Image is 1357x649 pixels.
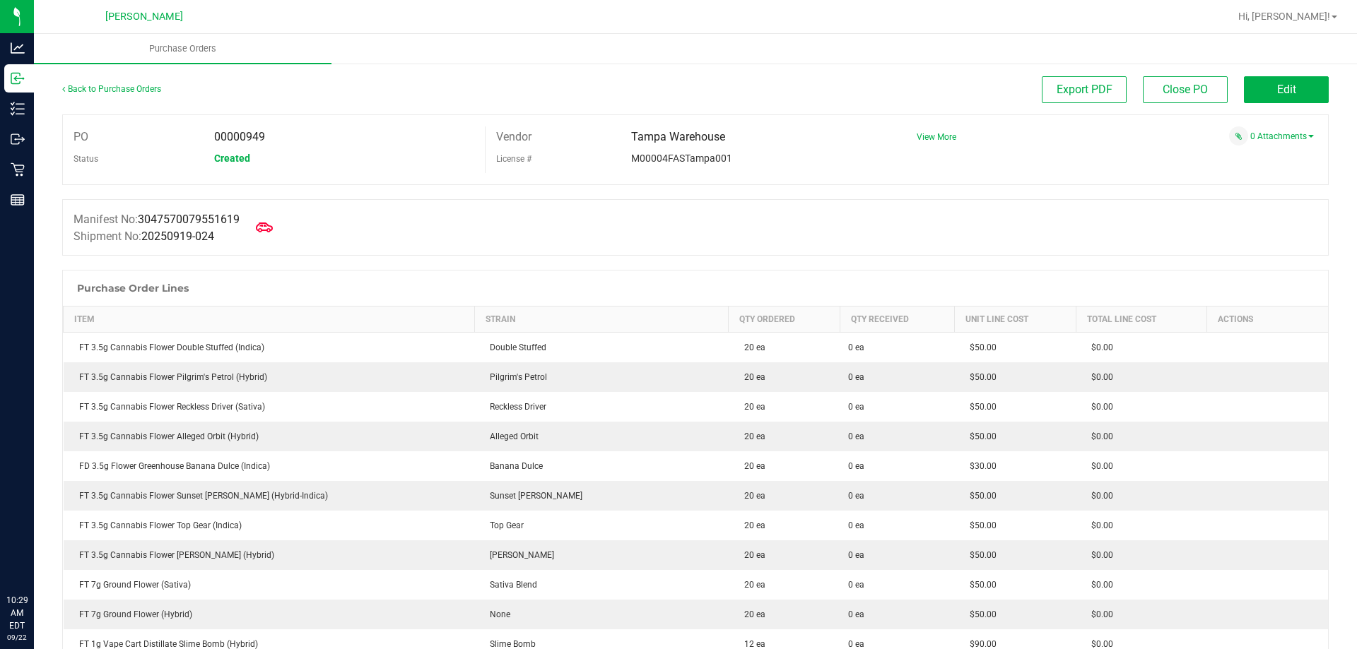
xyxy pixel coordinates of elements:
inline-svg: Reports [11,193,25,207]
th: Unit Line Cost [954,306,1076,333]
span: 0 ea [848,489,864,502]
span: Pilgrim's Petrol [483,372,547,382]
a: 0 Attachments [1250,131,1314,141]
span: Created [214,153,250,164]
span: $0.00 [1084,520,1113,530]
label: License # [496,148,531,169]
div: FT 3.5g Cannabis Flower Pilgrim's Petrol (Hybrid) [72,371,466,383]
span: M00004FASTampa001 [631,153,732,164]
span: $90.00 [963,639,997,649]
div: FT 3.5g Cannabis Flower Alleged Orbit (Hybrid) [72,430,466,443]
span: 0 ea [848,578,864,591]
span: $50.00 [963,402,997,412]
span: 0 ea [848,519,864,532]
iframe: Resource center [14,536,57,578]
a: View More [917,132,956,142]
span: Attach a document [1229,126,1248,145]
span: None [483,609,510,619]
span: $0.00 [1084,550,1113,560]
span: $50.00 [963,550,997,560]
p: 09/22 [6,632,28,643]
span: $0.00 [1084,639,1113,649]
span: Reckless Driver [483,402,546,412]
span: 0 ea [848,371,864,383]
span: 3047570079551619 [138,213,240,226]
span: Export PDF [1057,83,1112,96]
p: 10:29 AM EDT [6,594,28,632]
span: $0.00 [1084,431,1113,441]
th: Qty Received [840,306,954,333]
span: 0 ea [848,549,864,561]
th: Qty Ordered [729,306,840,333]
span: Banana Dulce [483,461,543,471]
inline-svg: Outbound [11,132,25,146]
span: 20 ea [737,609,765,619]
span: 20 ea [737,372,765,382]
span: $0.00 [1084,609,1113,619]
div: FT 3.5g Cannabis Flower Top Gear (Indica) [72,519,466,532]
span: 0 ea [848,400,864,413]
span: Tampa Warehouse [631,130,725,143]
span: 20 ea [737,520,765,530]
a: Purchase Orders [34,34,331,64]
span: 20 ea [737,580,765,590]
inline-svg: Inventory [11,102,25,116]
div: FT 7g Ground Flower (Sativa) [72,578,466,591]
span: $0.00 [1084,491,1113,501]
div: FT 3.5g Cannabis Flower Double Stuffed (Indica) [72,341,466,354]
label: PO [74,126,88,148]
span: Top Gear [483,520,524,530]
inline-svg: Retail [11,162,25,177]
span: $50.00 [963,431,997,441]
button: Close PO [1143,76,1228,103]
label: Status [74,148,98,169]
span: 0 ea [848,430,864,443]
span: Slime Bomb [483,639,536,649]
inline-svg: Analytics [11,41,25,55]
span: $0.00 [1084,343,1113,352]
span: Mark as Arrived [250,213,278,242]
span: $0.00 [1084,402,1113,412]
span: 0 ea [848,460,864,472]
th: Item [64,306,475,333]
span: 20 ea [737,402,765,412]
div: FT 3.5g Cannabis Flower Sunset [PERSON_NAME] (Hybrid-Indica) [72,489,466,502]
span: 20 ea [737,550,765,560]
span: $50.00 [963,372,997,382]
label: Vendor [496,126,531,148]
span: Purchase Orders [130,42,235,55]
span: Hi, [PERSON_NAME]! [1238,11,1330,22]
div: FT 3.5g Cannabis Flower [PERSON_NAME] (Hybrid) [72,549,466,561]
span: Sunset [PERSON_NAME] [483,491,582,501]
span: $50.00 [963,491,997,501]
span: $50.00 [963,343,997,352]
span: $50.00 [963,609,997,619]
div: FT 7g Ground Flower (Hybrid) [72,608,466,621]
span: 20 ea [737,431,765,441]
span: $50.00 [963,520,997,530]
span: Edit [1277,83,1296,96]
span: 20 ea [737,491,765,501]
button: Export PDF [1042,76,1127,103]
span: $0.00 [1084,580,1113,590]
span: $0.00 [1084,372,1113,382]
th: Strain [474,306,729,333]
inline-svg: Inbound [11,71,25,85]
span: Alleged Orbit [483,431,539,441]
span: 12 ea [737,639,765,649]
button: Edit [1244,76,1329,103]
span: $50.00 [963,580,997,590]
span: 00000949 [214,130,265,143]
h1: Purchase Order Lines [77,282,189,294]
label: Manifest No: [74,211,240,228]
span: [PERSON_NAME] [483,550,554,560]
div: FD 3.5g Flower Greenhouse Banana Dulce (Indica) [72,460,466,472]
th: Actions [1206,306,1328,333]
span: 20 ea [737,343,765,352]
span: [PERSON_NAME] [105,11,183,23]
span: Double Stuffed [483,343,546,352]
span: 20250919-024 [141,230,214,243]
a: Back to Purchase Orders [62,84,161,94]
iframe: Resource center unread badge [42,534,59,551]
